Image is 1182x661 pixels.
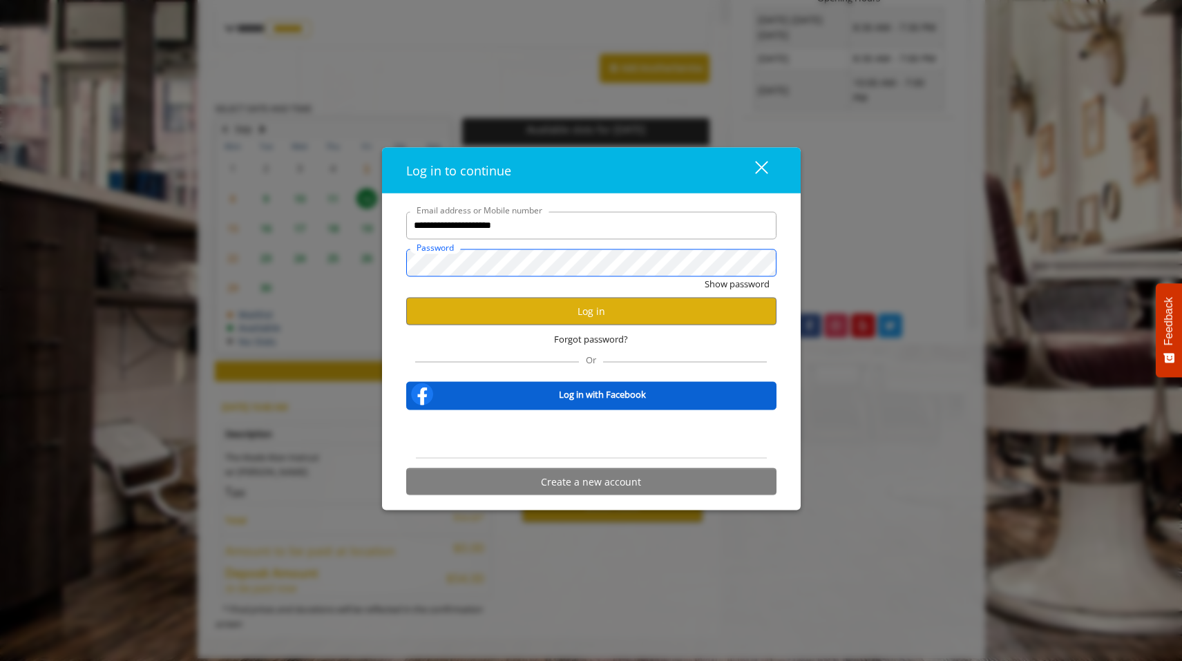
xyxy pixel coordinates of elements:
span: Or [579,354,603,366]
button: Create a new account [406,468,776,495]
label: Email address or Mobile number [410,203,549,216]
div: Sign in with Google. Opens in new tab [528,419,655,450]
div: close dialog [739,160,767,181]
span: Feedback [1163,297,1175,345]
button: close dialog [730,156,776,184]
button: Log in [406,298,776,325]
iframe: Sign in with Google Button [521,419,662,450]
button: Show password [705,276,770,291]
span: Forgot password? [554,332,628,346]
label: Password [410,240,461,253]
button: Feedback - Show survey [1156,283,1182,377]
input: Email address or Mobile number [406,211,776,239]
span: Log in to continue [406,162,511,178]
b: Log in with Facebook [559,387,646,401]
img: facebook-logo [408,381,436,408]
input: Password [406,249,776,276]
